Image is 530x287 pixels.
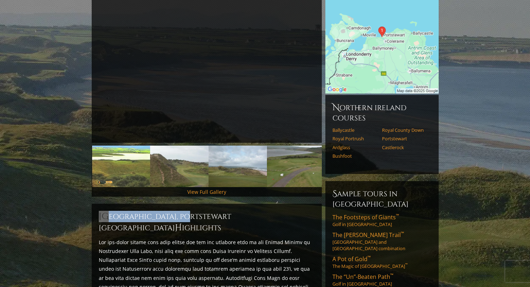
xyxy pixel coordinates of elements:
[332,145,377,150] a: Ardglass
[332,213,432,227] a: The Footsteps of Giants™Golf in [GEOGRAPHIC_DATA]
[382,136,427,141] a: Portstewart
[401,230,404,236] sup: ™
[382,127,427,133] a: Royal County Down
[99,211,315,233] h2: [GEOGRAPHIC_DATA], Portstewart [GEOGRAPHIC_DATA] ighlights
[405,263,408,267] sup: ™
[175,222,182,233] span: H
[332,213,399,221] span: The Footsteps of Giants
[382,145,427,150] a: Castlerock
[396,213,399,219] sup: ™
[332,273,432,287] a: The “Un”-Beaten Path™Golf in [GEOGRAPHIC_DATA]
[332,273,393,281] span: The “Un”-Beaten Path
[332,231,404,239] span: The [PERSON_NAME] Trail
[332,127,377,133] a: Ballycastle
[332,136,377,141] a: Royal Portrush
[332,102,432,123] h6: Northern Ireland Courses
[187,188,226,195] a: View Full Gallery
[390,272,393,278] sup: ™
[332,231,432,252] a: The [PERSON_NAME] Trail™[GEOGRAPHIC_DATA] and [GEOGRAPHIC_DATA] combination
[332,255,371,263] span: A Pot of Gold
[332,188,432,209] h6: Sample Tours in [GEOGRAPHIC_DATA]
[367,254,371,260] sup: ™
[332,255,432,269] a: A Pot of Gold™The Magic of [GEOGRAPHIC_DATA]™
[332,153,377,159] a: Bushfoot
